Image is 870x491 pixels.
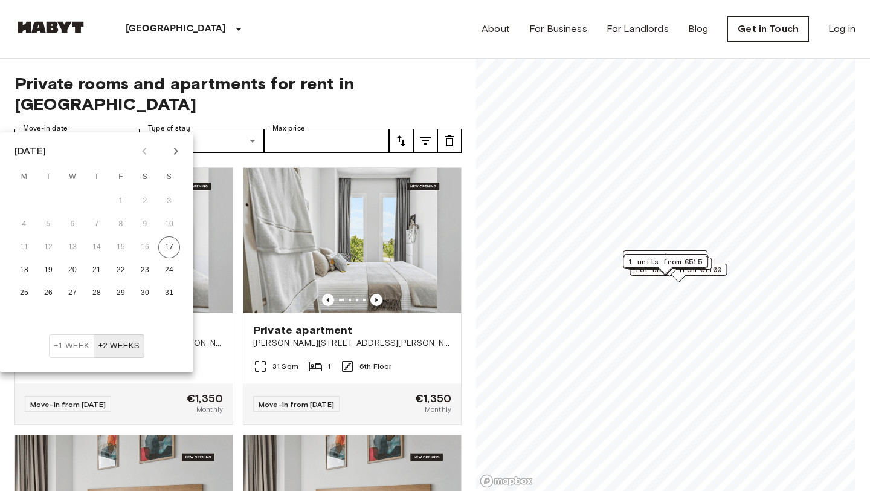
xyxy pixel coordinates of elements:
[62,165,83,189] span: Wednesday
[828,22,855,36] a: Log in
[629,255,703,265] span: 1 units from €565
[86,165,108,189] span: Thursday
[253,337,451,350] span: [PERSON_NAME][STREET_ADDRESS][PERSON_NAME][PERSON_NAME]
[134,282,156,304] button: 30
[623,256,707,275] div: Map marker
[49,334,144,358] div: Move In Flexibility
[37,282,59,304] button: 26
[415,393,451,404] span: €1,350
[134,259,156,281] button: 23
[272,123,305,134] label: Max price
[30,400,106,409] span: Move-in from [DATE]
[62,282,83,304] button: 27
[166,141,186,161] button: Next month
[37,165,59,189] span: Tuesday
[13,259,35,281] button: 18
[23,123,68,134] label: Move-in date
[482,22,510,36] a: About
[86,282,108,304] button: 28
[253,323,353,337] span: Private apartment
[628,251,702,262] span: 2 units from €800
[37,259,59,281] button: 19
[437,129,462,153] button: tune
[480,474,533,488] a: Mapbox logo
[628,256,702,267] span: 1 units from €515
[243,168,461,313] img: Marketing picture of unit ES-15-102-614-001
[14,144,46,158] div: [DATE]
[529,22,587,36] a: For Business
[110,165,132,189] span: Friday
[727,16,809,42] a: Get in Touch
[126,22,227,36] p: [GEOGRAPHIC_DATA]
[134,165,156,189] span: Saturday
[14,73,462,114] span: Private rooms and apartments for rent in [GEOGRAPHIC_DATA]
[272,361,298,372] span: 31 Sqm
[607,22,669,36] a: For Landlords
[158,259,180,281] button: 24
[413,129,437,153] button: tune
[110,259,132,281] button: 22
[110,282,132,304] button: 29
[370,294,382,306] button: Previous image
[14,21,87,33] img: Habyt
[94,334,144,358] button: ±2 weeks
[688,22,709,36] a: Blog
[86,259,108,281] button: 21
[359,361,391,372] span: 6th Floor
[187,393,223,404] span: €1,350
[327,361,330,372] span: 1
[623,250,707,269] div: Map marker
[49,334,94,358] button: ±1 week
[259,400,334,409] span: Move-in from [DATE]
[158,282,180,304] button: 31
[635,264,721,275] span: 181 units from €1100
[62,259,83,281] button: 20
[389,129,413,153] button: tune
[196,404,223,415] span: Monthly
[425,404,451,415] span: Monthly
[158,236,180,258] button: 17
[630,264,727,282] div: Map marker
[148,123,190,134] label: Type of stay
[13,282,35,304] button: 25
[13,165,35,189] span: Monday
[623,254,708,273] div: Map marker
[158,165,180,189] span: Sunday
[322,294,334,306] button: Previous image
[243,167,462,425] a: Marketing picture of unit ES-15-102-614-001Previous imagePrevious imagePrivate apartment[PERSON_N...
